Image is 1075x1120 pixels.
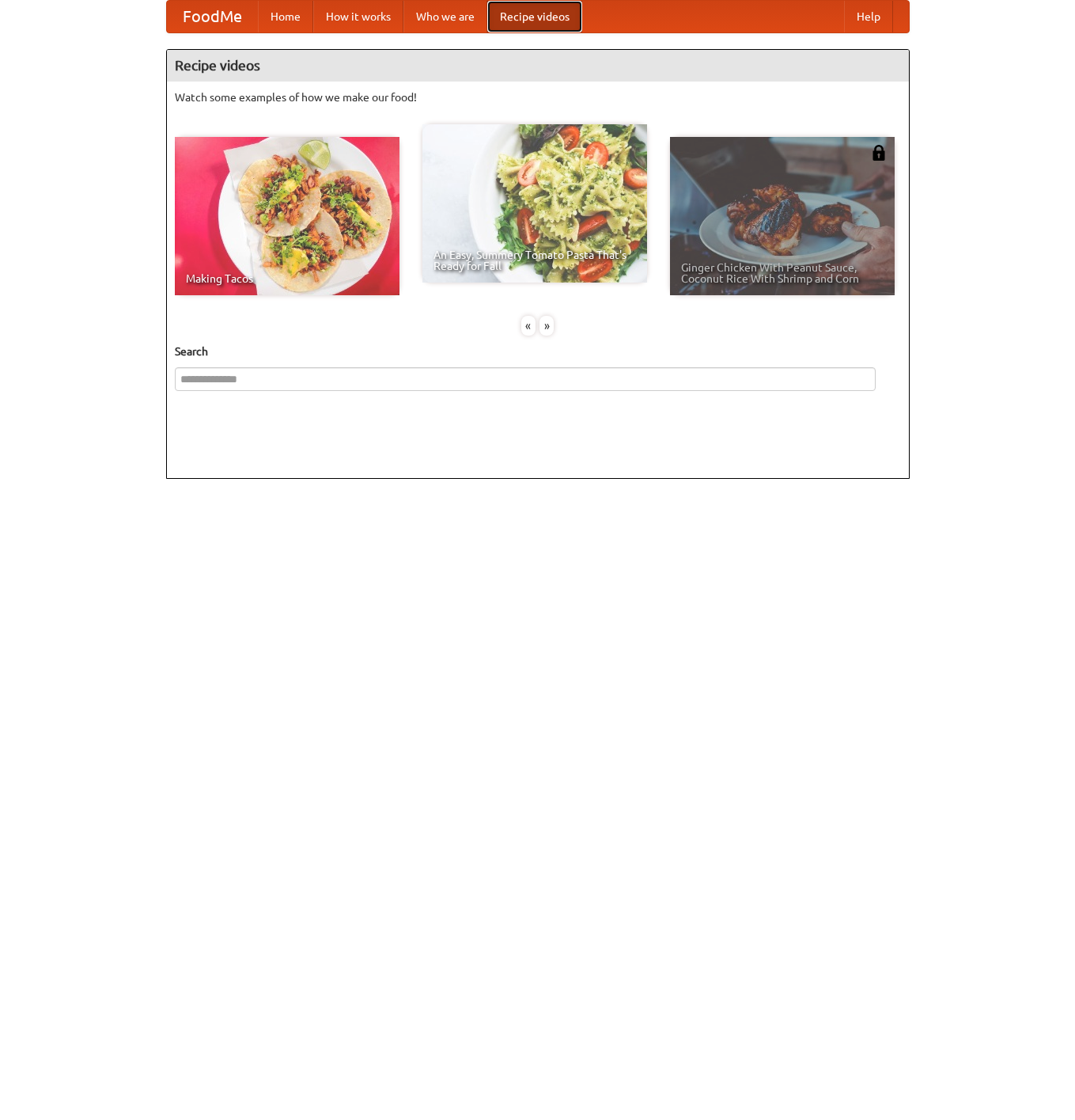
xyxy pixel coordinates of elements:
a: Help [844,1,893,32]
a: Home [258,1,313,32]
a: Who we are [403,1,487,32]
h5: Search [175,344,901,359]
div: « [521,316,536,336]
a: Recipe videos [487,1,582,32]
span: An Easy, Summery Tomato Pasta That's Ready for Fall [433,249,636,271]
span: Making Tacos [186,273,388,284]
div: » [539,316,554,336]
p: Watch some examples of how we make our food! [175,89,901,105]
a: Making Tacos [175,137,399,295]
h4: Recipe videos [167,50,909,82]
a: An Easy, Summery Tomato Pasta That's Ready for Fall [422,124,647,283]
img: 483408.png [871,145,887,161]
a: FoodMe [167,1,258,32]
a: How it works [313,1,403,32]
